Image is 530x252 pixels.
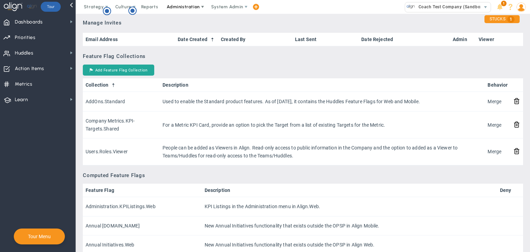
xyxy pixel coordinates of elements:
[507,16,514,23] span: 1
[83,197,202,216] td: Administration.KPIListings.Web
[513,147,520,155] button: Remove Collection
[211,4,243,9] span: System Admin
[83,112,160,138] td: Company Metrics.KPI-Targets.Shared
[202,197,497,216] td: KPI Listings in the Administration menu in Align.Web.
[513,121,520,128] button: Remove Collection
[497,184,523,197] th: Deny
[83,138,160,165] td: Users.Roles.Viewer
[83,184,202,197] th: Feature Flag
[15,61,44,76] span: Action Items
[86,82,157,88] a: Collection
[202,184,497,197] th: Description
[160,92,485,112] td: Used to enable the Standard product features. As of [DATE], it contains the Huddles Feature Flags...
[453,37,473,42] a: Admin
[479,37,508,42] a: Viewer
[83,20,523,26] h3: Manage Invites
[83,92,160,112] td: AddOns.Standard
[485,138,511,165] td: Merge
[295,37,356,42] a: Last Sent
[15,46,33,60] span: Huddles
[163,82,482,88] a: Description
[488,82,508,88] a: Behavior
[83,53,523,59] h3: Feature Flag Collections
[160,138,485,165] td: People can be added as Viewers in Align. Read-only access to public information in the Company an...
[406,2,415,11] img: 33603.Company.photo
[484,15,520,23] div: STUCKS
[221,37,289,42] a: Created By
[83,172,523,178] h3: Computed Feature Flags
[501,1,507,6] span: 1
[15,30,36,45] span: Priorities
[15,77,32,91] span: Metrics
[415,2,484,11] span: Coach Test Company (Sandbox)
[167,4,199,9] span: Administration
[485,92,511,112] td: Merge
[517,2,526,12] img: 64089.Person.photo
[160,112,485,138] td: For a Metric KPI Card, provide an option to pick the Target from a list of existing Targets for t...
[15,15,43,29] span: Dashboards
[26,233,53,240] button: Tour Menu
[361,37,447,42] a: Date Rejected
[178,37,215,42] a: Date Created
[15,93,28,107] span: Learn
[86,37,172,42] a: Email Address
[485,112,511,138] td: Merge
[513,97,520,105] button: Remove Collection
[83,65,154,76] button: Add Feature Flag Collection
[481,2,491,12] span: select
[202,216,497,235] td: New Annual Initiatives functionality that exists outside the OPSP in Align Mobile.
[115,4,131,9] span: Culture
[83,216,202,235] td: Annual [DOMAIN_NAME]
[84,4,104,9] span: Strategy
